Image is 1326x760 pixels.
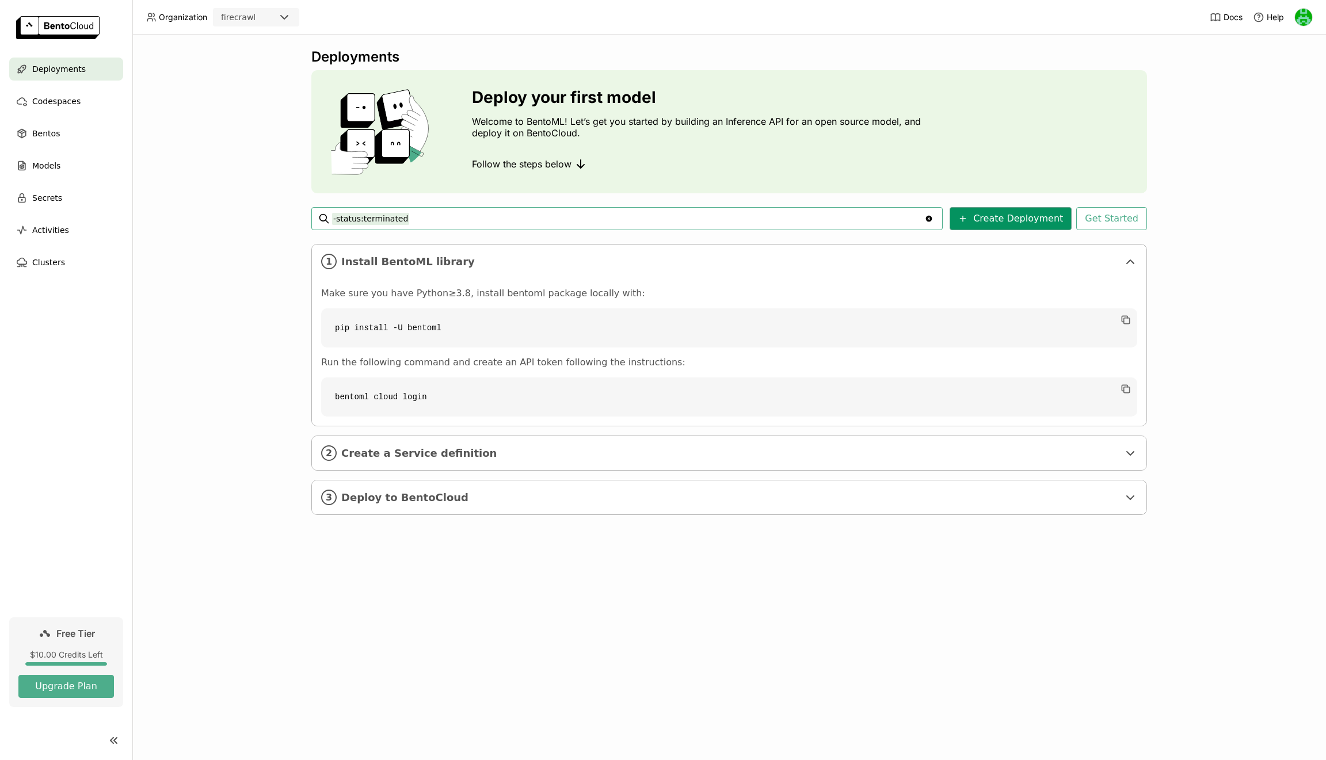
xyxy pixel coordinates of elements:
[312,245,1146,278] div: 1Install BentoML library
[321,288,1137,299] p: Make sure you have Python≥3.8, install bentoml package locally with:
[1267,12,1284,22] span: Help
[950,207,1072,230] button: Create Deployment
[321,89,444,175] img: cover onboarding
[56,628,95,639] span: Free Tier
[32,94,81,108] span: Codespaces
[9,154,123,177] a: Models
[321,357,1137,368] p: Run the following command and create an API token following the instructions:
[332,209,924,228] input: Search
[32,127,60,140] span: Bentos
[472,88,927,106] h3: Deploy your first model
[16,16,100,39] img: logo
[9,219,123,242] a: Activities
[321,445,337,461] i: 2
[9,617,123,707] a: Free Tier$10.00 Credits LeftUpgrade Plan
[32,223,69,237] span: Activities
[321,490,337,505] i: 3
[311,48,1147,66] div: Deployments
[257,12,258,24] input: Selected firecrawl.
[9,58,123,81] a: Deployments
[312,436,1146,470] div: 2Create a Service definition
[1295,9,1312,26] img: Thomas Kosmas
[9,90,123,113] a: Codespaces
[1076,207,1147,230] button: Get Started
[321,254,337,269] i: 1
[159,12,207,22] span: Organization
[32,255,65,269] span: Clusters
[312,480,1146,514] div: 3Deploy to BentoCloud
[341,447,1119,460] span: Create a Service definition
[321,308,1137,347] code: pip install -U bentoml
[472,116,927,139] p: Welcome to BentoML! Let’s get you started by building an Inference API for an open source model, ...
[472,158,571,170] span: Follow the steps below
[321,377,1137,417] code: bentoml cloud login
[32,159,60,173] span: Models
[9,186,123,209] a: Secrets
[341,491,1119,504] span: Deploy to BentoCloud
[341,255,1119,268] span: Install BentoML library
[1210,12,1243,23] a: Docs
[924,214,933,223] svg: Clear value
[221,12,256,23] div: firecrawl
[32,191,62,205] span: Secrets
[18,675,114,698] button: Upgrade Plan
[9,251,123,274] a: Clusters
[1253,12,1284,23] div: Help
[18,650,114,660] div: $10.00 Credits Left
[1224,12,1243,22] span: Docs
[32,62,86,76] span: Deployments
[9,122,123,145] a: Bentos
